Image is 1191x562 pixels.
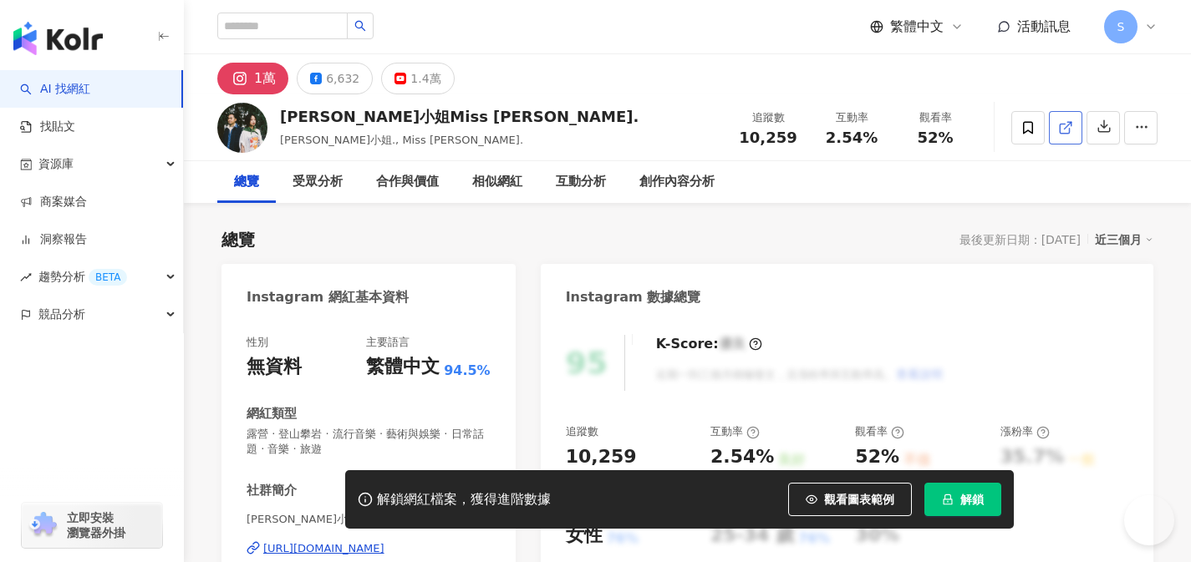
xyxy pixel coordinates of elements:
a: [URL][DOMAIN_NAME] [247,541,491,556]
span: 趨勢分析 [38,258,127,296]
a: 商案媒合 [20,194,87,210]
div: 繁體中文 [366,354,440,380]
img: KOL Avatar [217,103,267,153]
div: 女性 [566,523,603,549]
span: 10,259 [739,129,797,146]
div: 近三個月 [1095,229,1153,251]
img: logo [13,22,103,55]
span: S [1117,18,1125,36]
span: 露營 · 登山攀岩 · 流行音樂 · 藝術與娛樂 · 日常話題 · 音樂 · 旅遊 [247,427,491,457]
a: chrome extension立即安裝 瀏覽器外掛 [22,503,162,548]
div: 受眾分析 [293,172,343,192]
img: chrome extension [27,512,59,539]
div: 性別 [247,335,268,350]
div: 創作內容分析 [639,172,715,192]
span: 觀看圖表範例 [824,493,894,506]
span: search [354,20,366,32]
div: 互動率 [820,109,883,126]
div: 相似網紅 [472,172,522,192]
div: 觀看率 [855,424,904,439]
div: 主要語言 [366,335,410,350]
div: 合作與價值 [376,172,439,192]
div: 10,259 [566,444,637,470]
div: 網紅類型 [247,405,297,423]
span: 立即安裝 瀏覽器外掛 [67,510,125,540]
span: rise [20,271,32,283]
div: 觀看率 [903,109,967,126]
div: 漲粉率 [1000,424,1050,439]
a: 洞察報告 [20,231,87,248]
span: 52% [917,129,953,146]
div: 6,632 [326,67,359,90]
div: 互動分析 [556,172,606,192]
div: 無資料 [247,354,302,380]
div: 總覽 [234,172,259,192]
span: [PERSON_NAME]小姐., Miss [PERSON_NAME]. [280,134,523,146]
button: 觀看圖表範例 [788,483,912,516]
button: 1萬 [217,63,288,94]
div: [PERSON_NAME]小姐Miss [PERSON_NAME]. [280,106,639,127]
div: 1萬 [254,67,276,90]
div: 追蹤數 [566,424,598,439]
span: 解鎖 [960,493,984,506]
div: Instagram 數據總覽 [566,288,701,306]
span: 94.5% [444,362,491,380]
button: 6,632 [297,63,373,94]
div: 總覽 [221,228,255,251]
div: 互動率 [710,424,760,439]
div: BETA [89,269,127,286]
div: 追蹤數 [736,109,800,126]
div: 2.54% [710,444,774,470]
span: 2.54% [826,129,878,146]
span: 繁體中文 [890,18,944,36]
div: 1.4萬 [410,67,440,90]
button: 1.4萬 [381,63,454,94]
span: 活動訊息 [1017,18,1071,34]
a: searchAI 找網紅 [20,81,90,98]
div: 52% [855,444,899,470]
button: 解鎖 [924,483,1001,516]
div: 解鎖網紅檔案，獲得進階數據 [377,491,551,509]
span: 資源庫 [38,145,74,183]
div: Instagram 網紅基本資料 [247,288,409,306]
div: K-Score : [656,335,762,353]
span: 競品分析 [38,296,85,333]
div: [URL][DOMAIN_NAME] [263,541,384,556]
span: lock [942,494,954,505]
div: 最後更新日期：[DATE] [959,233,1081,246]
a: 找貼文 [20,119,75,135]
